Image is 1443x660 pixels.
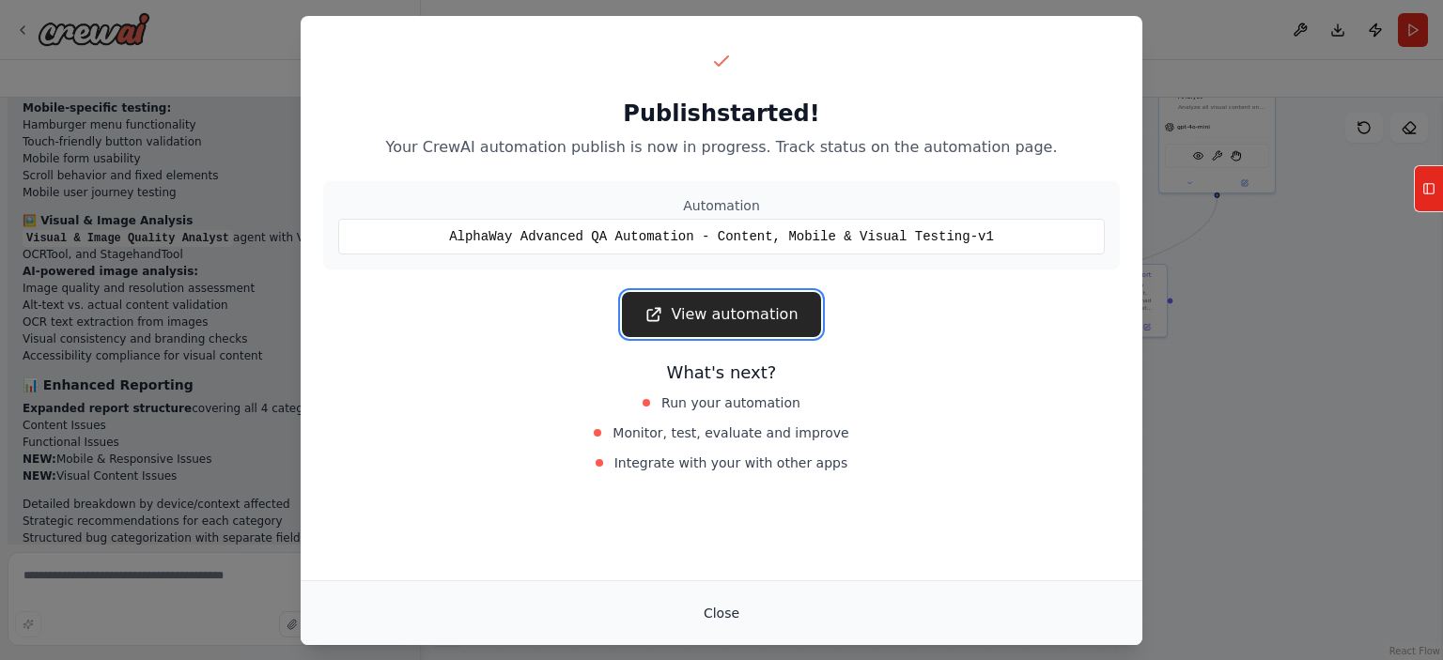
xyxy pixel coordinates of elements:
a: View automation [622,292,820,337]
h3: What's next? [323,360,1120,386]
div: Automation [338,196,1105,215]
span: Integrate with your with other apps [614,453,848,472]
p: Your CrewAI automation publish is now in progress. Track status on the automation page. [323,136,1120,159]
div: AlphaWay Advanced QA Automation - Content, Mobile & Visual Testing-v1 [338,219,1105,254]
h2: Publish started! [323,99,1120,129]
button: Close [689,596,754,630]
span: Run your automation [661,393,800,412]
span: Monitor, test, evaluate and improve [613,423,848,442]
